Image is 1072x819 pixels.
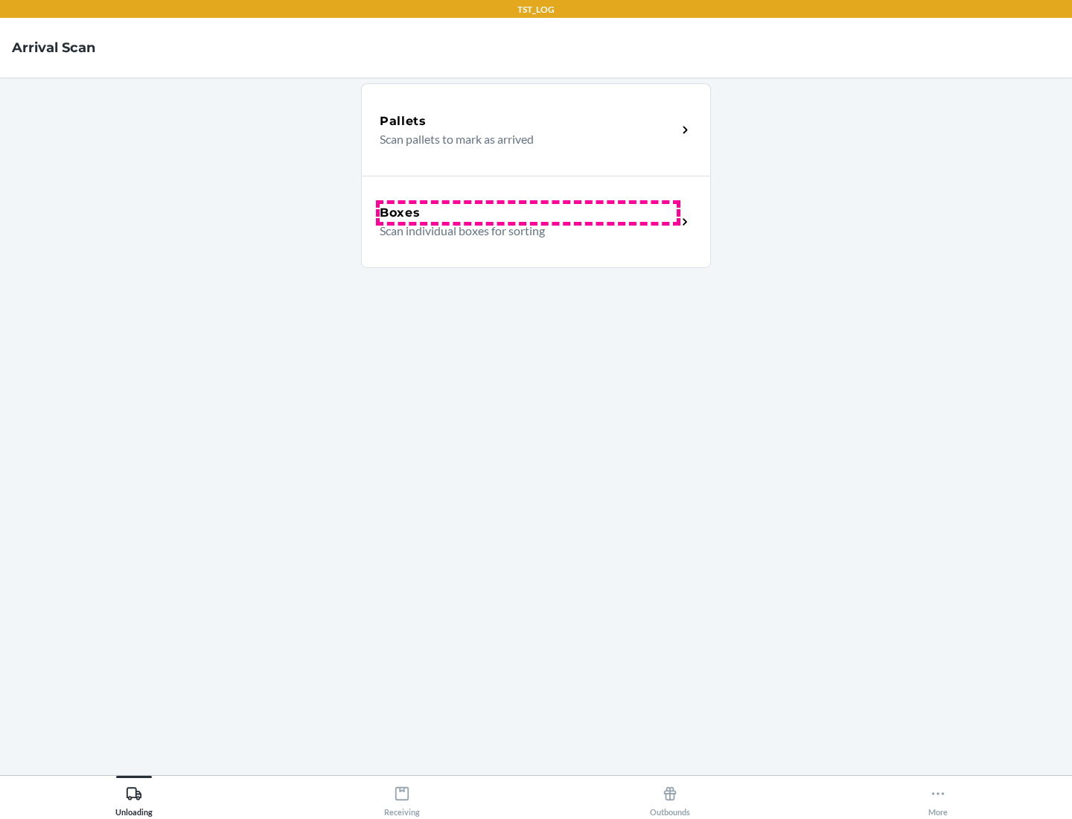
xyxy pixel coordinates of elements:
[380,204,421,222] h5: Boxes
[380,130,665,148] p: Scan pallets to mark as arrived
[361,83,711,176] a: PalletsScan pallets to mark as arrived
[12,38,95,57] h4: Arrival Scan
[536,776,804,817] button: Outbounds
[804,776,1072,817] button: More
[384,780,420,817] div: Receiving
[517,3,555,16] p: TST_LOG
[380,222,665,240] p: Scan individual boxes for sorting
[650,780,690,817] div: Outbounds
[928,780,948,817] div: More
[380,112,427,130] h5: Pallets
[268,776,536,817] button: Receiving
[115,780,153,817] div: Unloading
[361,176,711,268] a: BoxesScan individual boxes for sorting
